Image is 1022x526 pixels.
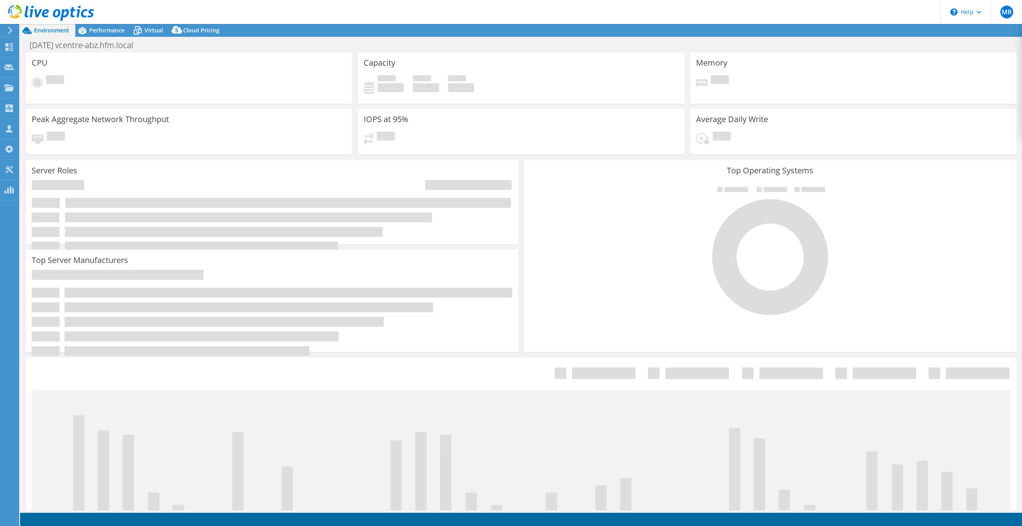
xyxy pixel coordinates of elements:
span: Used [378,75,396,83]
h4: 0 GiB [413,83,439,92]
span: Virtual [145,26,163,34]
span: Pending [711,75,729,86]
h3: CPU [32,58,48,67]
h3: IOPS at 95% [364,115,408,124]
span: Environment [34,26,69,34]
h3: Capacity [364,58,395,67]
span: Performance [89,26,125,34]
span: Pending [377,132,395,143]
span: MR [1000,6,1013,18]
h4: 0 GiB [378,83,404,92]
svg: \n [950,8,958,16]
h3: Peak Aggregate Network Throughput [32,115,169,124]
span: Pending [47,132,65,143]
h4: 0 GiB [448,83,474,92]
h1: [DATE] vcentre-abz.hfm.local [26,41,146,50]
h3: Server Roles [32,166,77,175]
h3: Memory [696,58,727,67]
h3: Top Operating Systems [530,166,1010,175]
span: Pending [46,75,64,86]
h3: Average Daily Write [696,115,768,124]
h3: Top Server Manufacturers [32,256,128,265]
span: Total [448,75,466,83]
span: Free [413,75,431,83]
span: Pending [713,132,731,143]
span: Cloud Pricing [183,26,219,34]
